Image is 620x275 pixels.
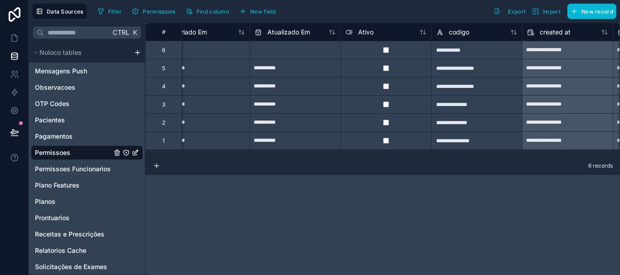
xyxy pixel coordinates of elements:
[197,8,229,15] span: Find column
[108,8,122,15] span: Filter
[564,4,616,19] a: New record
[128,5,178,18] button: Permissions
[529,4,564,19] button: Import
[567,4,616,19] button: New record
[182,5,232,18] button: Find column
[236,5,279,18] button: New field
[250,8,276,15] span: New field
[508,8,526,15] span: Export
[128,5,182,18] a: Permissions
[543,8,561,15] span: Import
[47,8,84,15] span: Data Sources
[588,162,613,169] span: 6 records
[358,28,374,37] span: Ativo
[490,4,529,19] button: Export
[132,29,138,36] span: K
[94,5,125,18] button: Filter
[143,8,175,15] span: Permissions
[267,28,310,37] span: Atualizado Em
[162,83,166,90] div: 4
[162,119,165,126] div: 2
[581,8,613,15] span: New record
[162,47,165,54] div: 6
[449,28,469,37] span: codigo
[33,4,87,19] button: Data Sources
[112,27,130,38] span: Ctrl
[162,101,165,108] div: 3
[162,137,165,145] div: 1
[177,28,207,37] span: Criado Em
[162,65,165,72] div: 5
[153,29,175,35] div: #
[540,28,571,37] span: created at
